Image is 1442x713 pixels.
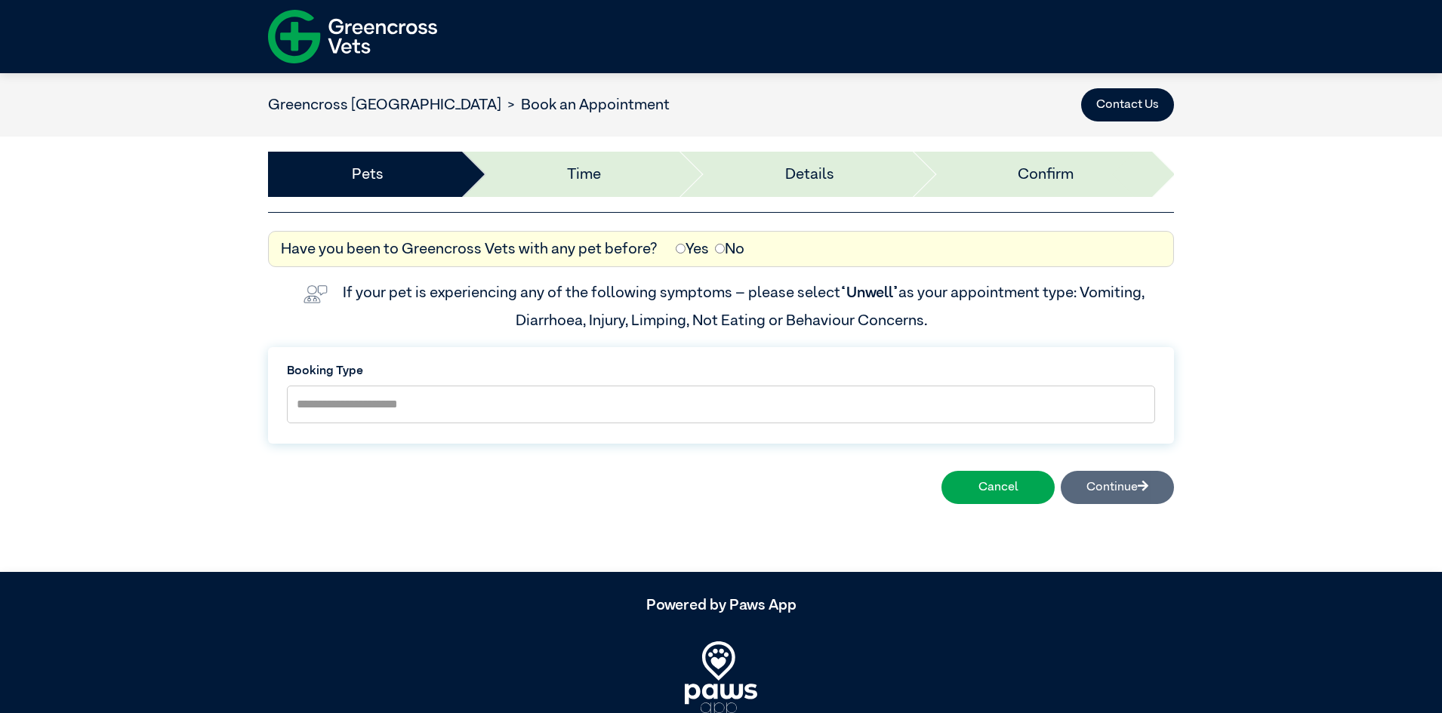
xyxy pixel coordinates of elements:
[941,471,1055,504] button: Cancel
[281,238,658,260] label: Have you been to Greencross Vets with any pet before?
[268,596,1174,614] h5: Powered by Paws App
[676,244,686,254] input: Yes
[715,238,744,260] label: No
[287,362,1155,380] label: Booking Type
[343,285,1148,327] label: If your pet is experiencing any of the following symptoms – please select as your appointment typ...
[268,4,437,69] img: f-logo
[501,94,670,116] li: Book an Appointment
[1081,88,1174,121] button: Contact Us
[268,97,501,112] a: Greencross [GEOGRAPHIC_DATA]
[840,285,898,300] span: “Unwell”
[352,163,384,186] a: Pets
[676,238,709,260] label: Yes
[715,244,725,254] input: No
[268,94,670,116] nav: breadcrumb
[297,279,334,309] img: vet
